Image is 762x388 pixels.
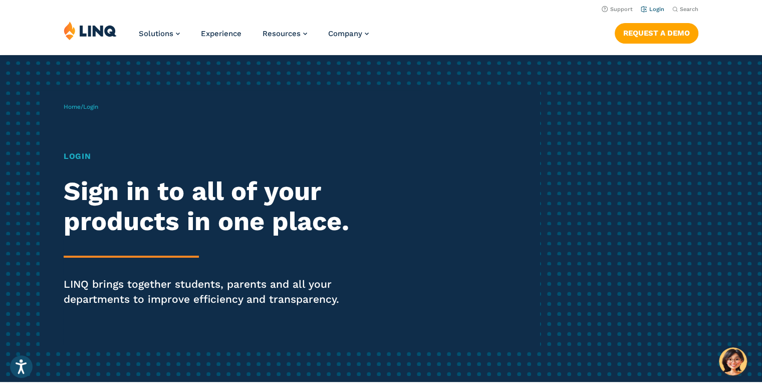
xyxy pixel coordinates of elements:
[139,21,369,54] nav: Primary Navigation
[615,23,698,43] a: Request a Demo
[672,6,698,13] button: Open Search Bar
[263,29,307,38] a: Resources
[139,29,173,38] span: Solutions
[64,103,98,110] span: /
[64,150,357,162] h1: Login
[83,103,98,110] span: Login
[328,29,369,38] a: Company
[64,176,357,237] h2: Sign in to all of your products in one place.
[641,6,664,13] a: Login
[263,29,301,38] span: Resources
[64,103,81,110] a: Home
[328,29,362,38] span: Company
[602,6,633,13] a: Support
[201,29,241,38] a: Experience
[719,347,747,375] button: Hello, have a question? Let’s chat.
[64,21,117,40] img: LINQ | K‑12 Software
[64,277,357,307] p: LINQ brings together students, parents and all your departments to improve efficiency and transpa...
[139,29,180,38] a: Solutions
[680,6,698,13] span: Search
[615,21,698,43] nav: Button Navigation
